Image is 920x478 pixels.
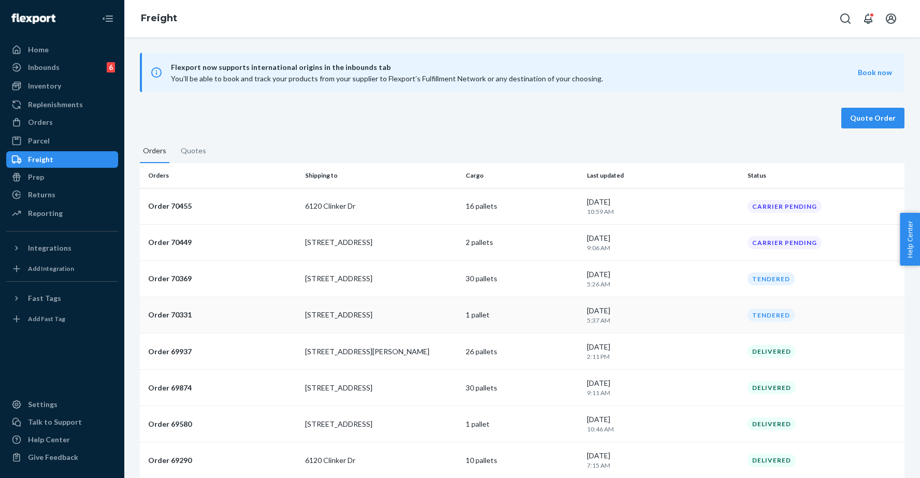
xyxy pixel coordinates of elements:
p: 10:46 AM [587,425,740,433]
div: DELIVERED [747,345,796,358]
a: Add Integration [6,260,118,277]
div: Home [28,45,49,55]
a: Help Center [6,431,118,448]
button: Book now [858,67,892,78]
p: 5:37 AM [587,316,740,325]
p: 16 pallets [466,201,578,211]
div: [DATE] [587,378,740,397]
div: [DATE] [587,269,740,288]
p: Order 69874 [148,383,297,393]
div: Parcel [28,136,50,146]
p: Order 69290 [148,455,297,466]
th: Status [743,163,904,188]
p: 1 pallet [466,310,578,320]
th: Orders [140,163,301,188]
p: Order 69580 [148,419,297,429]
div: Give Feedback [28,452,78,462]
p: 2:11 PM [587,352,740,361]
a: Inventory [6,78,118,94]
div: DELIVERED [747,417,796,430]
div: [DATE] [587,233,740,252]
div: [DATE] [587,306,740,325]
a: Home [6,41,118,58]
p: 10 pallets [466,455,578,466]
p: Order 70331 [148,310,297,320]
p: 6120 Clinker Dr [305,201,458,211]
div: TENDERED [747,309,795,322]
button: Quote Order [841,108,904,128]
p: [STREET_ADDRESS] [305,273,458,284]
button: Open notifications [858,8,879,29]
a: Returns [6,186,118,203]
div: CARRIER PENDING [747,236,822,249]
button: Talk to Support [6,414,118,430]
div: TENDERED [747,272,795,285]
p: [STREET_ADDRESS] [305,419,458,429]
a: Replenishments [6,96,118,113]
p: 7:15 AM [587,461,740,470]
button: Open account menu [881,8,901,29]
a: Settings [6,396,118,413]
div: Orders [28,117,53,127]
button: Give Feedback [6,449,118,466]
div: Inbounds [28,62,60,73]
p: 9:11 AM [587,388,740,397]
div: [DATE] [587,342,740,361]
div: Freight [28,154,53,165]
span: Flexport now supports international origins in the inbounds tab [171,61,858,74]
p: 6120 Clinker Dr [305,455,458,466]
a: Orders [6,114,118,131]
p: 26 pallets [466,346,578,357]
a: Inbounds6 [6,59,118,76]
div: Inventory [28,81,61,91]
p: [STREET_ADDRESS] [305,310,458,320]
div: [DATE] [587,197,740,216]
a: Prep [6,169,118,185]
span: Support [22,7,59,17]
p: 10:59 AM [587,207,740,216]
p: 9:06 AM [587,243,740,252]
button: Open Search Box [835,8,856,29]
span: You’ll be able to book and track your products from your supplier to Flexport’s Fulfillment Netwo... [171,74,603,83]
button: Fast Tags [6,290,118,307]
p: [STREET_ADDRESS] [305,237,458,248]
a: Add Fast Tag [6,311,118,327]
p: 1 pallet [466,419,578,429]
div: DELIVERED [747,381,796,394]
p: 5:26 AM [587,280,740,288]
p: [STREET_ADDRESS][PERSON_NAME] [305,346,458,357]
div: Integrations [28,243,71,253]
div: [DATE] [587,451,740,470]
a: Freight [6,151,118,168]
p: 30 pallets [466,273,578,284]
ol: breadcrumbs [133,4,185,34]
button: Help Center [900,213,920,266]
th: Cargo [462,163,582,188]
div: 6 [107,62,115,73]
p: Order 70449 [148,237,297,248]
div: Returns [28,190,55,200]
button: Integrations [6,240,118,256]
div: CARRIER PENDING [747,200,822,213]
div: Fast Tags [28,293,61,303]
p: Order 70455 [148,201,297,211]
div: Replenishments [28,99,83,110]
div: DELIVERED [747,454,796,467]
button: Close Navigation [97,8,118,29]
div: Add Fast Tag [28,314,65,323]
p: 30 pallets [466,383,578,393]
div: Settings [28,399,58,410]
div: Reporting [28,208,63,219]
div: Add Integration [28,264,74,273]
img: Flexport logo [11,13,55,24]
a: Freight [141,12,177,24]
button: Quotes [178,145,209,162]
th: Shipping to [301,163,462,188]
div: Help Center [28,434,70,445]
p: Order 70369 [148,273,297,284]
a: Parcel [6,133,118,149]
p: 2 pallets [466,237,578,248]
a: Reporting [6,205,118,222]
div: [DATE] [587,414,740,433]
